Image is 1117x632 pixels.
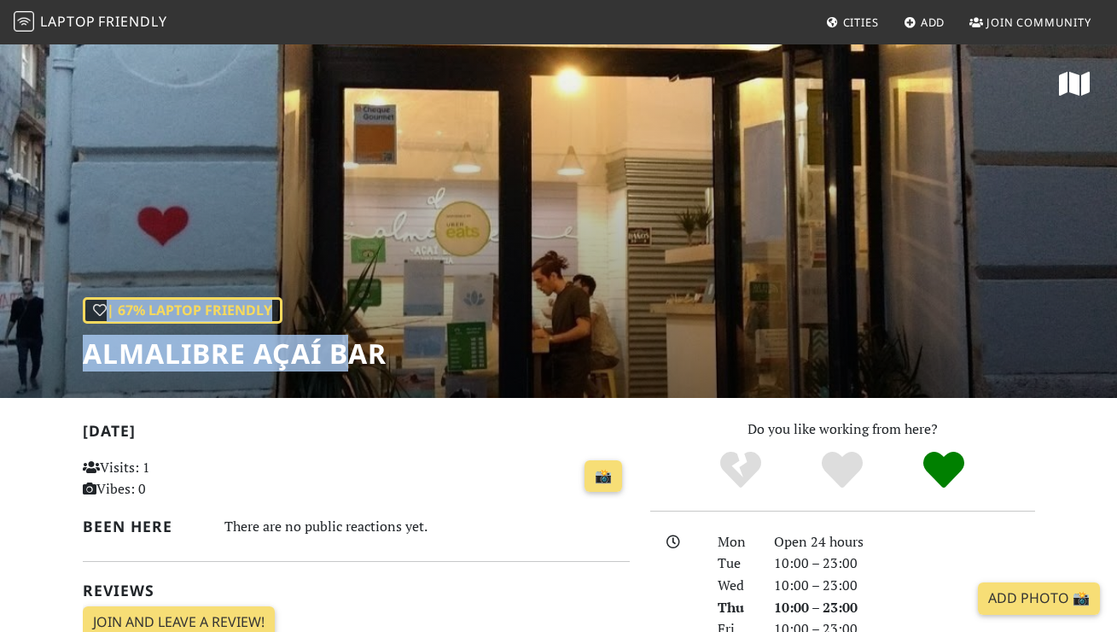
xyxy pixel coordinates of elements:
[14,8,167,38] a: LaptopFriendly LaptopFriendly
[819,7,886,38] a: Cities
[83,518,204,535] h2: Been here
[14,11,34,32] img: LaptopFriendly
[707,553,764,575] div: Tue
[690,449,792,492] div: No
[83,457,252,500] p: Visits: 1 Vibes: 0
[83,582,630,600] h2: Reviews
[83,337,387,370] h1: Almalibre Açaí Bar
[707,597,764,619] div: Thu
[921,15,945,30] span: Add
[83,297,282,325] div: | 67% Laptop Friendly
[897,7,952,38] a: Add
[224,514,630,539] div: There are no public reactions yet.
[764,553,1045,575] div: 10:00 – 23:00
[764,575,1045,597] div: 10:00 – 23:00
[843,15,879,30] span: Cities
[40,12,96,31] span: Laptop
[585,460,622,493] a: 📸
[764,531,1045,553] div: Open 24 hours
[98,12,166,31] span: Friendly
[707,575,764,597] div: Wed
[986,15,1091,30] span: Join Community
[978,582,1100,615] a: Add Photo 📸
[792,449,893,492] div: Yes
[893,449,994,492] div: Definitely!
[650,418,1035,441] p: Do you like working from here?
[963,7,1098,38] a: Join Community
[764,597,1045,619] div: 10:00 – 23:00
[83,422,630,447] h2: [DATE]
[707,531,764,553] div: Mon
